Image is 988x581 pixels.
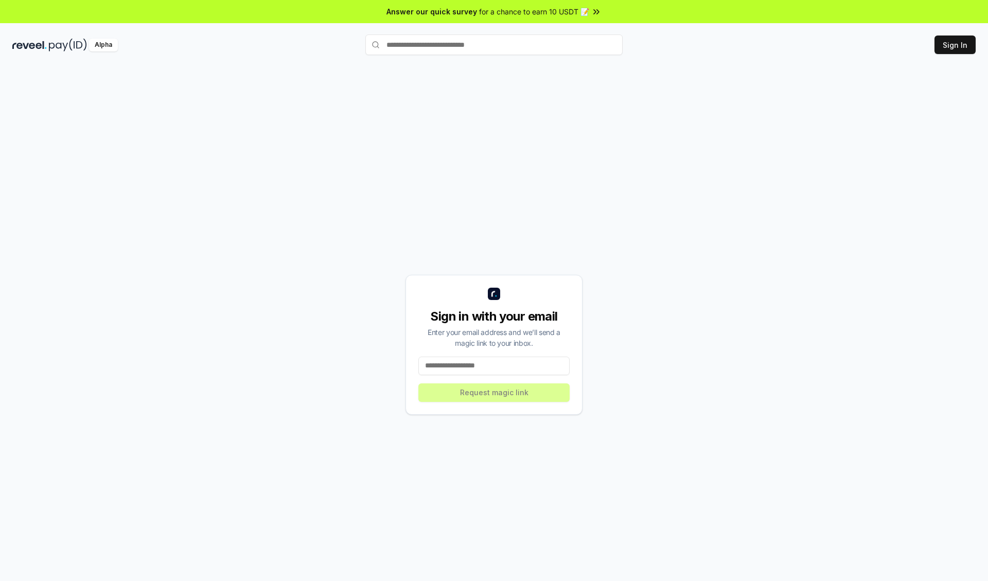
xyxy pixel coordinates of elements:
img: logo_small [488,288,500,300]
button: Sign In [934,36,976,54]
span: for a chance to earn 10 USDT 📝 [479,6,589,17]
div: Sign in with your email [418,308,570,325]
div: Enter your email address and we’ll send a magic link to your inbox. [418,327,570,348]
span: Answer our quick survey [386,6,477,17]
div: Alpha [89,39,118,51]
img: pay_id [49,39,87,51]
img: reveel_dark [12,39,47,51]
